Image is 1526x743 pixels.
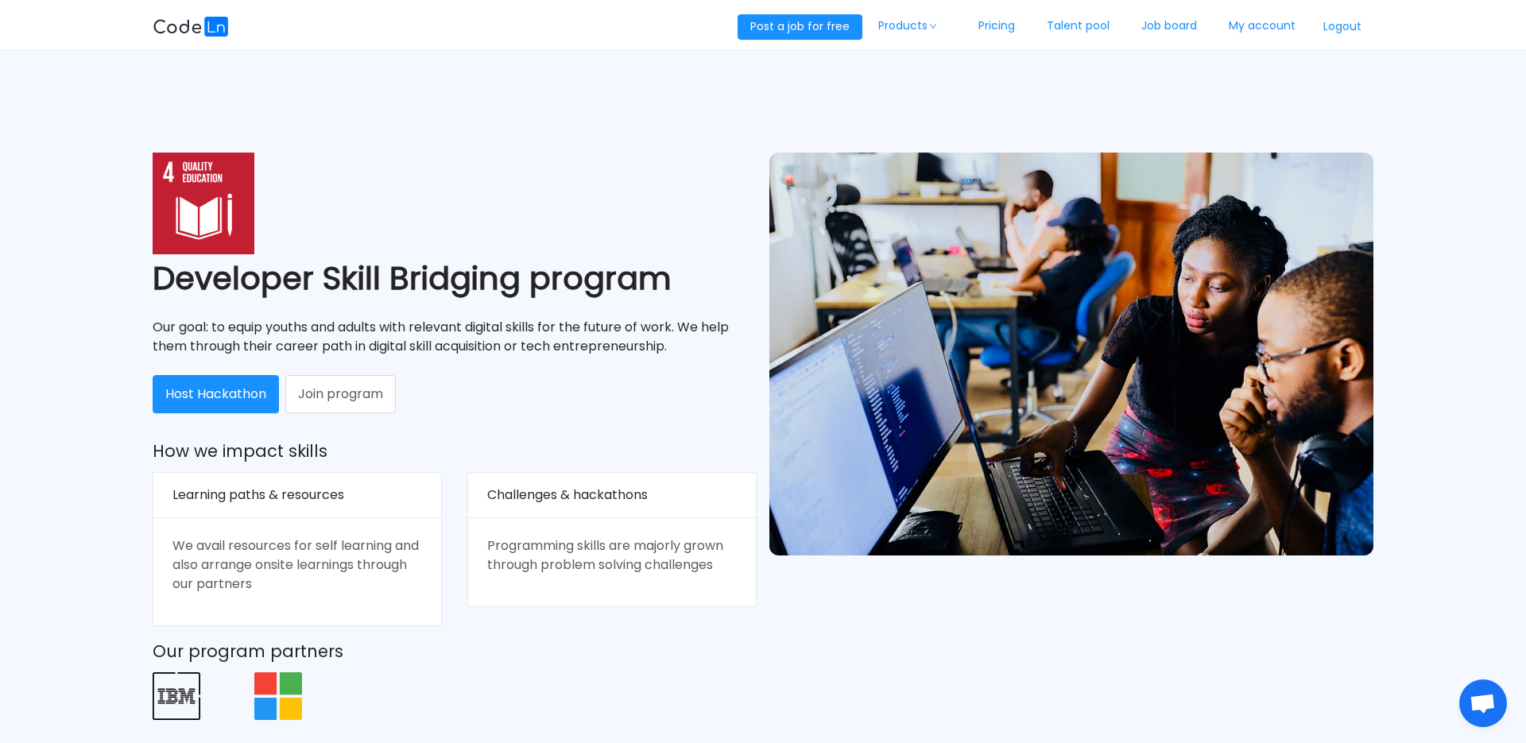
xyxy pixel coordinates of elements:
[153,153,254,254] img: sdg4.54fab2e2.png
[153,639,757,664] h2: Our program partners
[928,22,938,30] i: icon: down
[172,536,422,594] p: We avail resources for self learning and also arrange onsite learnings through our partners
[769,153,1373,555] img: example
[1459,679,1507,727] div: Open chat
[153,254,757,302] h1: Developer Skill Bridging program
[254,672,302,720] img: microsoft.a1392c90.svg
[153,318,757,356] h4: Our goal: to equip youths and adults with relevant digital skills for the future of work. We help...
[153,439,757,464] h2: How we impact skills
[487,473,737,517] div: Challenges & hackathons
[738,14,862,40] button: Post a job for free
[172,473,422,517] div: Learning paths & resources
[738,18,862,34] a: Post a job for free
[487,536,737,575] p: Programming skills are majorly grown through problem solving challenges
[153,386,279,402] a: Host Hackathon
[153,672,200,720] img: ibm.c0f2055e.svg
[153,375,279,413] button: Host Hackathon
[153,17,229,37] img: logobg.f302741d.svg
[285,375,396,413] button: Join program
[1311,14,1373,40] button: Logout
